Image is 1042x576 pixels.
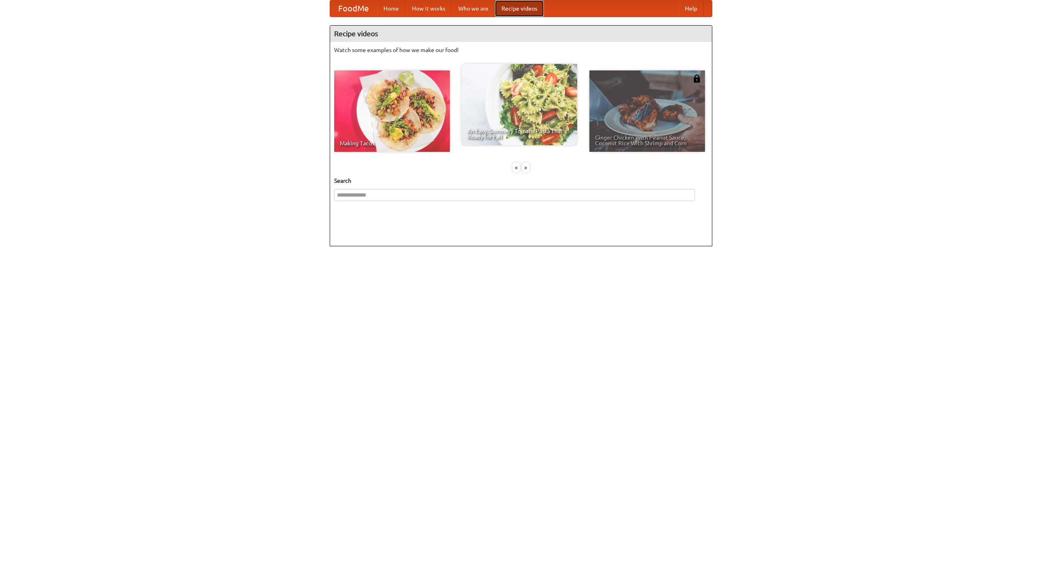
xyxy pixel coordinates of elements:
p: Watch some examples of how we make our food! [334,46,708,54]
h4: Recipe videos [330,26,712,42]
div: « [512,162,520,173]
h5: Search [334,177,708,185]
a: Home [377,0,405,17]
a: Help [679,0,704,17]
a: Making Tacos [334,70,450,152]
span: An Easy, Summery Tomato Pasta That's Ready for Fall [467,128,571,140]
a: How it works [405,0,452,17]
a: An Easy, Summery Tomato Pasta That's Ready for Fall [462,64,577,145]
a: Who we are [452,0,495,17]
a: FoodMe [330,0,377,17]
div: » [522,162,530,173]
img: 483408.png [693,74,701,83]
a: Recipe videos [495,0,544,17]
span: Making Tacos [340,140,444,146]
